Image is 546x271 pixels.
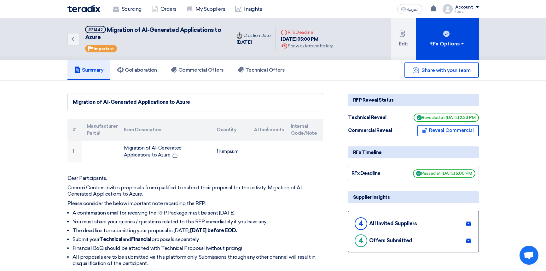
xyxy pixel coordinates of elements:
[73,219,323,225] li: You must share your queries / questions related to this RFP immediately if you have any.
[108,2,147,16] a: Sourcing
[190,227,237,233] strong: [DATE] before EOD.
[281,43,333,49] div: Show extension history
[414,114,479,122] span: Revealed at [DATE] 2:33 PM
[171,67,224,73] h5: Commercial Offers
[348,94,479,106] div: RFP Reveal Status
[182,2,230,16] a: My Suppliers
[147,2,182,16] a: Orders
[67,5,100,12] img: Teradix logo
[67,200,323,207] p: Please consider the below important note regarding the RFP:
[85,27,221,41] span: Migration of AI-Generated Applications to Azure
[407,7,419,12] span: العربية
[421,67,470,73] span: Share with your team
[73,254,323,267] li: All proposals are to be submitted via this platform only. Submissions through any other channel w...
[73,245,323,251] li: Financial BoQ should be attached with Technical Proposal (without pricing)
[351,170,399,177] div: RFx Deadline
[67,60,111,80] a: Summary
[88,28,103,32] div: #71442
[429,40,465,48] div: RFx Options
[74,67,104,73] h5: Summary
[236,39,271,46] div: [DATE]
[230,2,267,16] a: Insights
[348,191,479,203] div: Supplier Insights
[369,238,412,244] div: Offers Submitted
[67,185,323,197] p: Cenomi Centers invites proposals from qualified to submit their proposal for the activity-Migrati...
[99,236,123,242] strong: Technical
[369,221,417,227] div: All Invited Suppliers
[281,36,333,43] div: [DATE] 05:00 PM
[355,217,367,230] div: 4
[455,5,473,10] div: Account
[348,127,395,134] div: Commercial Reveal
[281,29,333,36] div: RFx Deadline
[94,46,114,51] span: Important
[455,10,479,13] div: Faizan
[238,67,285,73] h5: Technical Offers
[249,119,286,141] th: Attachments
[286,119,323,141] th: Internal Code/Note
[348,146,479,158] div: RFx Timeline
[73,210,323,216] li: A confirmation email for receiving the RFP Package must be sent [DATE].
[397,4,422,14] button: العربية
[117,67,157,73] h5: Collaboration
[520,246,538,265] div: Open chat
[236,32,271,39] div: Creation Date
[82,119,119,141] th: Manufacturer Part #
[67,175,323,181] p: Dear Participants,
[417,125,479,136] button: Reveal Commercial
[355,234,367,247] div: 4
[443,4,453,14] img: profile_test.png
[348,114,395,121] div: Technical Reveal
[73,98,318,106] div: Migration of AI-Generated Applications to Azure
[119,141,212,162] td: Migration of AI-Generated Applications to Azure
[391,18,416,60] button: Edit
[73,227,323,234] li: The deadline for submitting your proposal is [DATE],
[119,119,212,141] th: Item Description
[85,26,224,41] h5: Migration of AI-Generated Applications to Azure
[131,236,151,242] strong: Financial
[67,119,82,141] th: #
[110,60,164,80] a: Collaboration
[231,60,292,80] a: Technical Offers
[413,169,475,178] span: Passed at [DATE] 5:00 PM
[67,141,82,162] td: 1
[212,141,249,162] td: 1 lumpsum
[212,119,249,141] th: Quantity
[164,60,231,80] a: Commercial Offers
[73,236,323,243] li: Submit your and proposals separately.
[416,18,479,60] button: RFx Options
